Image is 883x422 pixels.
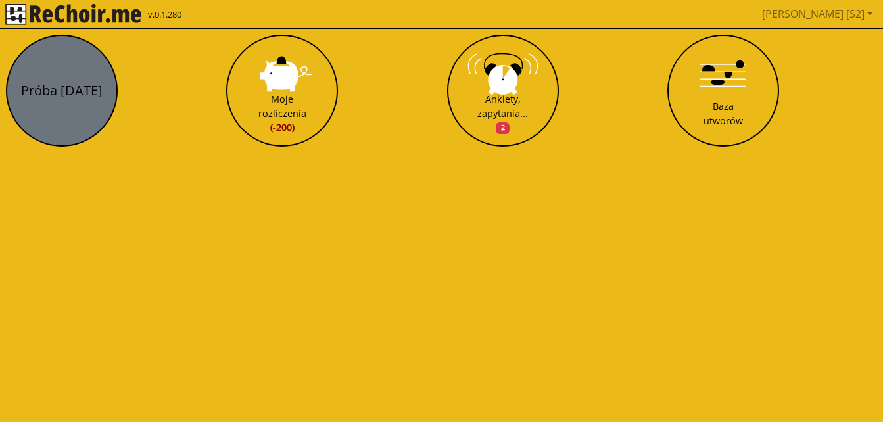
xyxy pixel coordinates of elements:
[258,120,306,135] span: (-200)
[6,35,118,147] button: Próba [DATE]
[226,35,338,147] button: Moje rozliczenia(-200)
[258,92,306,135] div: Moje rozliczenia
[447,35,559,147] button: Ankiety, zapytania...2
[704,99,743,128] div: Baza utworów
[496,122,509,134] span: 2
[667,35,779,147] button: Baza utworów
[477,92,528,135] div: Ankiety, zapytania...
[5,4,141,25] img: rekłajer mi
[757,1,878,27] a: [PERSON_NAME] [S2]
[148,9,181,22] span: v.0.1.280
